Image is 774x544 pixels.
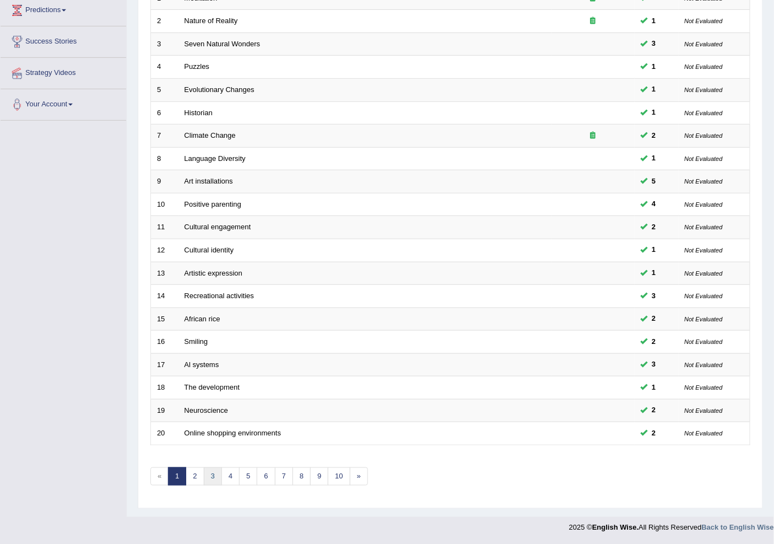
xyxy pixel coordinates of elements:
[648,313,661,325] span: You can still take this question
[151,239,178,262] td: 12
[685,293,723,299] small: Not Evaluated
[257,467,275,486] a: 6
[151,33,178,56] td: 3
[648,153,661,164] span: You can still take this question
[151,101,178,125] td: 6
[185,223,251,231] a: Cultural engagement
[151,193,178,216] td: 10
[1,89,126,117] a: Your Account
[185,154,246,163] a: Language Diversity
[185,200,241,208] a: Positive parenting
[151,399,178,422] td: 19
[350,467,368,486] a: »
[185,269,242,277] a: Artistic expression
[185,17,238,25] a: Nature of Reality
[293,467,311,486] a: 8
[648,107,661,119] span: You can still take this question
[685,270,723,277] small: Not Evaluated
[648,428,661,439] span: You can still take this question
[328,467,350,486] a: 10
[185,246,234,254] a: Cultural identity
[685,110,723,116] small: Not Evaluated
[151,262,178,285] td: 13
[185,383,240,391] a: The development
[648,176,661,187] span: You can still take this question
[221,467,240,486] a: 4
[648,244,661,256] span: You can still take this question
[648,130,661,142] span: You can still take this question
[685,247,723,254] small: Not Evaluated
[168,467,186,486] a: 1
[151,285,178,308] td: 14
[685,384,723,391] small: Not Evaluated
[648,405,661,416] span: You can still take this question
[151,170,178,193] td: 9
[648,336,661,348] span: You can still take this question
[685,224,723,230] small: Not Evaluated
[685,362,723,368] small: Not Evaluated
[185,406,229,414] a: Neuroscience
[275,467,293,486] a: 7
[558,16,629,26] div: Exam occurring question
[185,315,220,323] a: African rice
[569,517,774,533] div: 2025 © All Rights Reserved
[648,15,661,27] span: You can still take this question
[648,267,661,279] span: You can still take this question
[151,331,178,354] td: 16
[185,85,255,94] a: Evolutionary Changes
[185,177,233,185] a: Art installations
[185,360,219,369] a: Al systems
[685,87,723,93] small: Not Evaluated
[151,125,178,148] td: 7
[685,338,723,345] small: Not Evaluated
[685,18,723,24] small: Not Evaluated
[204,467,222,486] a: 3
[1,26,126,54] a: Success Stories
[558,131,629,141] div: Exam occurring question
[648,382,661,394] span: You can still take this question
[151,376,178,400] td: 18
[685,132,723,139] small: Not Evaluated
[685,41,723,47] small: Not Evaluated
[185,292,254,300] a: Recreational activities
[151,10,178,33] td: 2
[151,308,178,331] td: 15
[150,467,169,486] span: «
[185,429,282,437] a: Online shopping environments
[702,524,774,532] a: Back to English Wise
[185,337,208,346] a: Smiling
[648,290,661,302] span: You can still take this question
[648,61,661,73] span: You can still take this question
[685,201,723,208] small: Not Evaluated
[648,359,661,370] span: You can still take this question
[648,38,661,50] span: You can still take this question
[310,467,328,486] a: 9
[151,422,178,445] td: 20
[685,63,723,70] small: Not Evaluated
[648,222,661,233] span: You can still take this question
[685,178,723,185] small: Not Evaluated
[151,353,178,376] td: 17
[151,147,178,170] td: 8
[185,62,210,71] a: Puzzles
[185,131,236,139] a: Climate Change
[185,40,261,48] a: Seven Natural Wonders
[151,79,178,102] td: 5
[185,109,213,117] a: Historian
[1,58,126,85] a: Strategy Videos
[648,198,661,210] span: You can still take this question
[685,316,723,322] small: Not Evaluated
[685,407,723,414] small: Not Evaluated
[186,467,204,486] a: 2
[648,84,661,95] span: You can still take this question
[685,155,723,162] small: Not Evaluated
[239,467,257,486] a: 5
[685,430,723,437] small: Not Evaluated
[151,216,178,239] td: 11
[592,524,638,532] strong: English Wise.
[151,56,178,79] td: 4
